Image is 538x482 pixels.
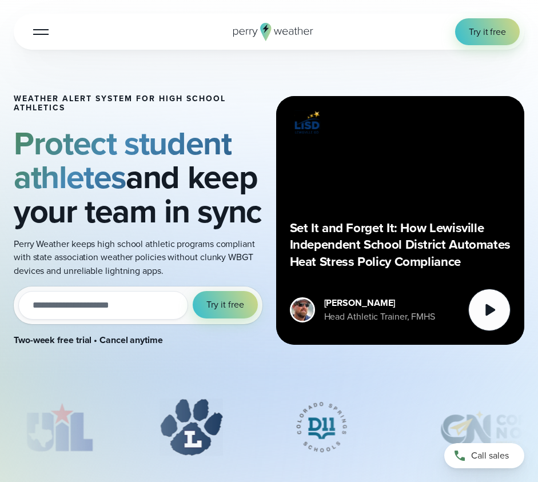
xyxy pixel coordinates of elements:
img: UIL.svg [14,399,105,456]
span: Try it free [206,298,244,311]
img: Lewisville ISD logo [290,110,324,136]
div: Head Athletic Trainer, FMHS [324,310,436,323]
div: 1 of 12 [14,399,105,456]
strong: Protect student athletes [14,119,232,201]
p: Perry Weather keeps high school athletic programs compliant with state association weather polici... [14,237,262,277]
h1: Weather Alert System for High School Athletics [14,94,262,113]
span: Call sales [471,449,509,462]
a: Call sales [444,443,524,468]
div: 3 of 12 [278,399,365,456]
h2: and keep your team in sync [14,126,262,228]
p: Set It and Forget It: How Lewisville Independent School District Automates Heat Stress Policy Com... [290,220,511,270]
button: Try it free [193,291,257,318]
img: cody-henschke-headshot [292,299,313,321]
span: Try it free [469,25,506,38]
a: Try it free [455,18,520,45]
div: 2 of 12 [160,399,224,456]
strong: Two-week free trial • Cancel anytime [14,333,163,346]
div: [PERSON_NAME] [324,296,436,309]
img: Colorado-Springs-School-District.svg [278,399,365,456]
div: slideshow [14,399,524,461]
